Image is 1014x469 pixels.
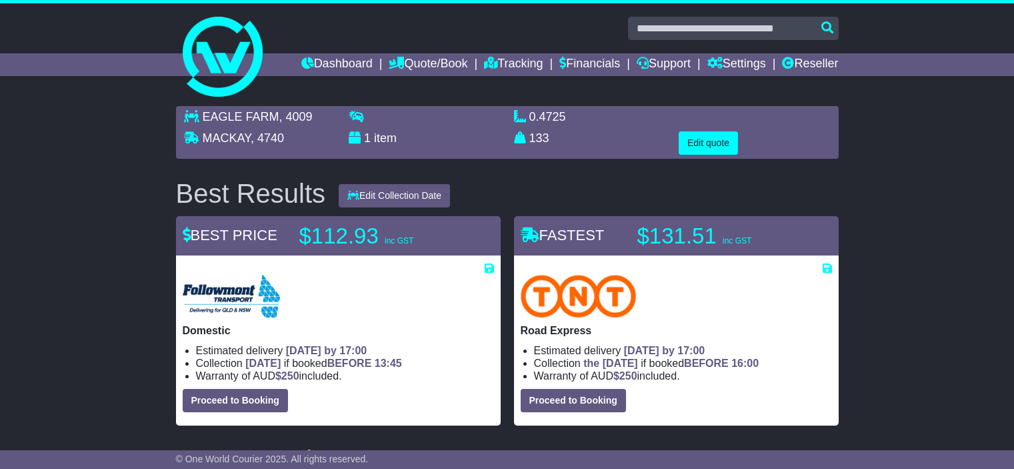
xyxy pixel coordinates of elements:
span: the [DATE] [583,358,637,369]
li: Estimated delivery [534,344,832,357]
span: BEST PRICE [183,227,277,244]
li: Collection [534,357,832,370]
span: inc GST [385,236,413,246]
div: Best Results [169,179,333,208]
span: if booked [245,358,401,369]
span: 133 [529,131,549,145]
button: Edit quote [679,131,738,155]
span: item [374,131,397,145]
span: , 4740 [251,131,284,145]
img: Followmont Transport: Domestic [183,275,280,318]
span: 1 [364,131,371,145]
span: [DATE] [245,358,281,369]
li: Warranty of AUD included. [534,370,832,382]
img: TNT Domestic: Road Express [521,275,637,318]
li: Collection [196,357,494,370]
span: 13:45 [375,358,402,369]
span: [DATE] by 17:00 [624,345,705,356]
span: 0.4725 [529,110,566,123]
li: Estimated delivery [196,344,494,357]
p: $131.51 [637,223,804,250]
span: inc GST [723,236,751,246]
a: Support [637,53,691,76]
span: [DATE] by 17:00 [286,345,367,356]
a: Tracking [484,53,543,76]
span: 250 [619,370,637,382]
a: Dashboard [301,53,373,76]
span: EAGLE FARM [203,110,279,123]
span: BEFORE [327,358,372,369]
span: 250 [281,370,299,382]
span: , 4009 [279,110,313,123]
span: 16:00 [731,358,759,369]
span: if booked [583,358,759,369]
a: Settings [707,53,766,76]
a: Financials [559,53,620,76]
span: FASTEST [521,227,605,244]
span: $ [275,370,299,382]
span: $ [613,370,637,382]
button: Proceed to Booking [183,389,288,412]
a: Reseller [782,53,838,76]
li: Warranty of AUD included. [196,370,494,382]
p: Domestic [183,324,494,337]
button: Proceed to Booking [521,389,626,412]
a: Quote/Book [389,53,467,76]
span: © One World Courier 2025. All rights reserved. [176,454,369,464]
button: Edit Collection Date [339,184,450,207]
span: BEFORE [684,358,729,369]
p: $112.93 [299,223,466,250]
p: Road Express [521,324,832,337]
span: MACKAY [203,131,251,145]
